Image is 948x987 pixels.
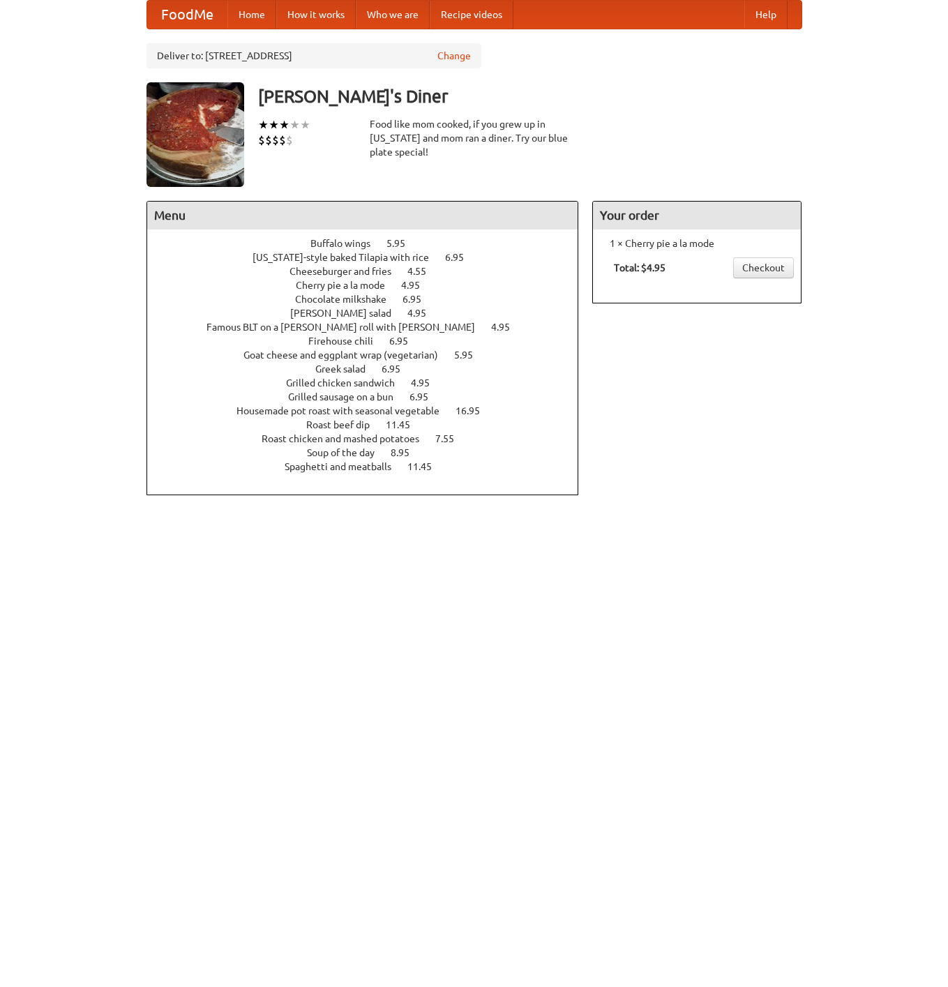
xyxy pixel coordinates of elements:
[308,336,434,347] a: Firehouse chili 6.95
[306,419,436,430] a: Roast beef dip 11.45
[236,405,506,416] a: Housemade pot roast with seasonal vegetable 16.95
[288,391,454,402] a: Grilled sausage on a bun 6.95
[296,280,399,291] span: Cherry pie a la mode
[307,447,389,458] span: Soup of the day
[300,117,310,133] li: ★
[402,294,435,305] span: 6.95
[286,133,293,148] li: $
[733,257,794,278] a: Checkout
[411,377,444,389] span: 4.95
[407,266,440,277] span: 4.55
[289,266,452,277] a: Cheeseburger and fries 4.55
[295,294,400,305] span: Chocolate milkshake
[306,419,384,430] span: Roast beef dip
[206,322,536,333] a: Famous BLT on a [PERSON_NAME] roll with [PERSON_NAME] 4.95
[289,117,300,133] li: ★
[285,461,405,472] span: Spaghetti and meatballs
[315,363,426,375] a: Greek salad 6.95
[289,266,405,277] span: Cheeseburger and fries
[407,461,446,472] span: 11.45
[307,447,435,458] a: Soup of the day 8.95
[295,294,447,305] a: Chocolate milkshake 6.95
[262,433,433,444] span: Roast chicken and mashed potatoes
[370,117,579,159] div: Food like mom cooked, if you grew up in [US_STATE] and mom ran a diner. Try our blue plate special!
[285,461,458,472] a: Spaghetti and meatballs 11.45
[614,262,665,273] b: Total: $4.95
[310,238,384,249] span: Buffalo wings
[744,1,788,29] a: Help
[146,43,481,68] div: Deliver to: [STREET_ADDRESS]
[276,1,356,29] a: How it works
[389,336,422,347] span: 6.95
[236,405,453,416] span: Housemade pot roast with seasonal vegetable
[272,133,279,148] li: $
[296,280,446,291] a: Cherry pie a la mode 4.95
[445,252,478,263] span: 6.95
[391,447,423,458] span: 8.95
[279,117,289,133] li: ★
[401,280,434,291] span: 4.95
[146,82,244,187] img: angular.jpg
[593,202,801,229] h4: Your order
[288,391,407,402] span: Grilled sausage on a bun
[454,349,487,361] span: 5.95
[147,1,227,29] a: FoodMe
[253,252,490,263] a: [US_STATE]-style baked Tilapia with rice 6.95
[243,349,499,361] a: Goat cheese and eggplant wrap (vegetarian) 5.95
[258,82,802,110] h3: [PERSON_NAME]'s Diner
[407,308,440,319] span: 4.95
[315,363,379,375] span: Greek salad
[286,377,409,389] span: Grilled chicken sandwich
[308,336,387,347] span: Firehouse chili
[258,133,265,148] li: $
[290,308,452,319] a: [PERSON_NAME] salad 4.95
[409,391,442,402] span: 6.95
[265,133,272,148] li: $
[253,252,443,263] span: [US_STATE]-style baked Tilapia with rice
[147,202,578,229] h4: Menu
[290,308,405,319] span: [PERSON_NAME] salad
[279,133,286,148] li: $
[437,49,471,63] a: Change
[262,433,480,444] a: Roast chicken and mashed potatoes 7.55
[286,377,456,389] a: Grilled chicken sandwich 4.95
[356,1,430,29] a: Who we are
[386,419,424,430] span: 11.45
[310,238,431,249] a: Buffalo wings 5.95
[382,363,414,375] span: 6.95
[243,349,452,361] span: Goat cheese and eggplant wrap (vegetarian)
[491,322,524,333] span: 4.95
[206,322,489,333] span: Famous BLT on a [PERSON_NAME] roll with [PERSON_NAME]
[258,117,269,133] li: ★
[430,1,513,29] a: Recipe videos
[269,117,279,133] li: ★
[386,238,419,249] span: 5.95
[435,433,468,444] span: 7.55
[600,236,794,250] li: 1 × Cherry pie a la mode
[227,1,276,29] a: Home
[456,405,494,416] span: 16.95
